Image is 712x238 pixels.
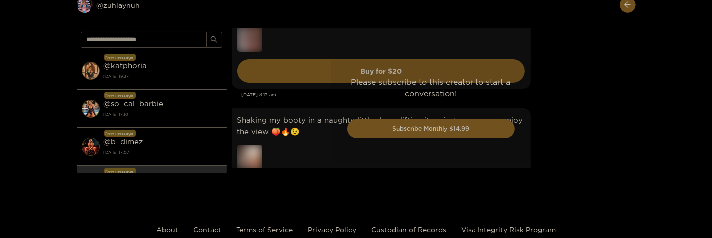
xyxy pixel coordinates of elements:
button: Subscribe Monthly $14.99 [347,119,515,138]
a: Visa Integrity Risk Program [461,226,556,233]
strong: [DATE] 17:07 [104,148,222,157]
div: New message [104,130,136,137]
img: conversation [82,100,100,118]
img: conversation [82,138,100,156]
a: Terms of Service [236,226,293,233]
div: New message [104,168,136,175]
a: Privacy Policy [308,226,356,233]
strong: @ so_cal_barbie [104,99,164,108]
span: search [210,36,218,44]
button: search [206,32,222,48]
strong: @ katphoria [104,61,147,70]
a: Contact [193,226,221,233]
strong: @ b_dimez [104,137,143,146]
span: arrow-left [624,1,631,9]
strong: [DATE] 19:37 [104,72,222,81]
strong: [DATE] 17:10 [104,110,222,119]
img: conversation [82,62,100,80]
a: Custodian of Records [371,226,446,233]
div: New message [104,92,136,99]
div: New message [104,54,136,61]
p: Please subscribe to this creator to start a conversation! [347,76,515,99]
a: About [156,226,178,233]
